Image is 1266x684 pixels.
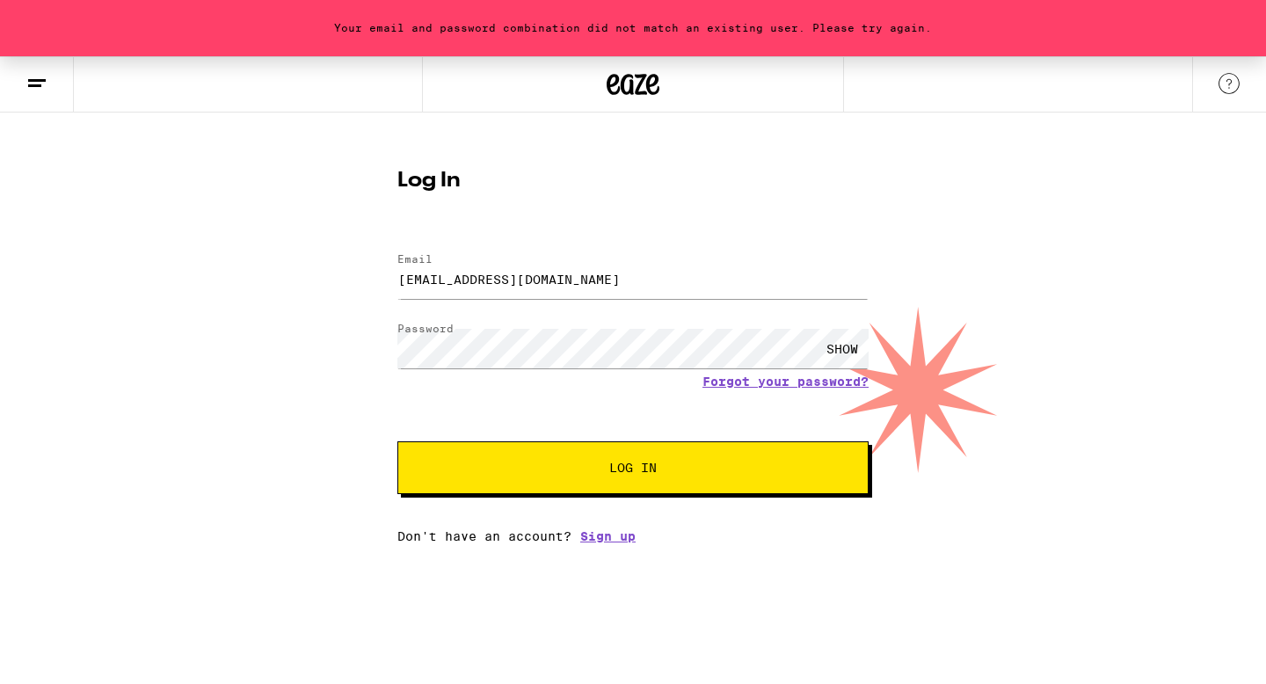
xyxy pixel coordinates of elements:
[397,441,869,494] button: Log In
[702,375,869,389] a: Forgot your password?
[397,323,454,334] label: Password
[580,529,636,543] a: Sign up
[609,462,657,474] span: Log In
[397,259,869,299] input: Email
[397,529,869,543] div: Don't have an account?
[816,329,869,368] div: SHOW
[11,12,127,26] span: Hi. Need any help?
[397,171,869,192] h1: Log In
[397,253,433,265] label: Email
